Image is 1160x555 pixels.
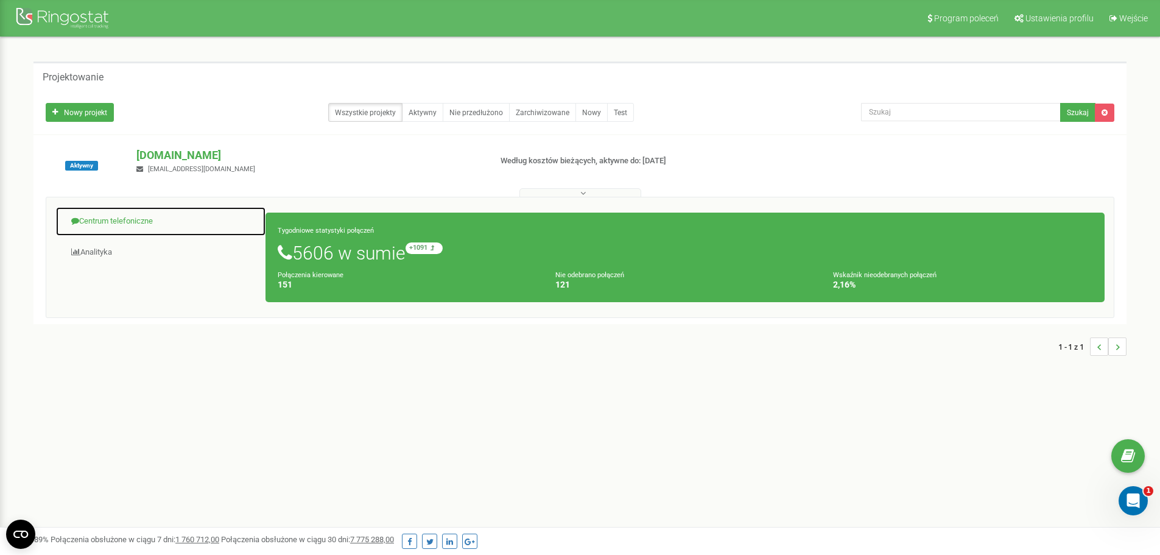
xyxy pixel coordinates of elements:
[80,247,112,256] font: Analityka
[55,238,266,267] a: Analityka
[1067,108,1089,117] font: Szukaj
[607,103,634,122] a: Test
[1025,13,1094,23] font: Ustawienia profilu
[833,271,937,279] font: Wskaźnik nieodebranych połączeń
[443,103,510,122] a: Nie przedłużono
[278,271,343,279] font: Połączenia kierowane
[136,149,221,161] font: [DOMAIN_NAME]
[148,165,255,173] font: [EMAIL_ADDRESS][DOMAIN_NAME]
[509,103,576,122] a: Zarchiwizowane
[409,244,427,252] font: +1091
[278,227,374,235] font: Tygodniowe statystyki połączeń
[582,108,601,117] font: Nowy
[55,207,266,236] a: Centrum telefoniczne
[328,103,402,122] a: Wszystkie projekty
[70,162,93,169] font: Aktywny
[1119,486,1148,515] iframe: Czat na żywo w interkomie
[1058,325,1127,368] nav: ...
[350,535,394,544] font: 7 775 288,00
[1058,341,1084,352] font: 1 - 1 z 1
[79,216,153,225] font: Centrum telefoniczne
[555,271,624,279] font: Nie odebrano połączeń
[335,108,396,117] font: Wszystkie projekty
[861,103,1061,121] input: Szukaj
[1060,103,1095,122] button: Szukaj
[278,280,292,289] font: 151
[516,108,569,117] font: Zarchiwizowane
[501,156,666,165] font: Według kosztów bieżących, aktywne do: [DATE]
[555,280,570,289] font: 121
[46,103,114,122] a: Nowy projekt
[175,535,219,544] font: 1 760 712,00
[934,13,999,23] font: Program poleceń
[221,535,350,544] font: Połączenia obsłużone w ciągu 30 dni:
[1119,13,1148,23] font: Wejście
[292,242,406,264] font: 5606 w sumie
[6,520,35,549] button: Otwórz widżet CMP
[409,108,437,117] font: Aktywny
[614,108,627,117] font: Test
[1146,487,1151,495] font: 1
[402,103,443,122] a: Aktywny
[575,103,608,122] a: Nowy
[64,108,107,117] font: Nowy projekt
[51,535,175,544] font: Połączenia obsłużone w ciągu 7 dni:
[43,71,104,83] font: Projektowanie
[449,108,503,117] font: Nie przedłużono
[833,280,856,289] font: 2,16%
